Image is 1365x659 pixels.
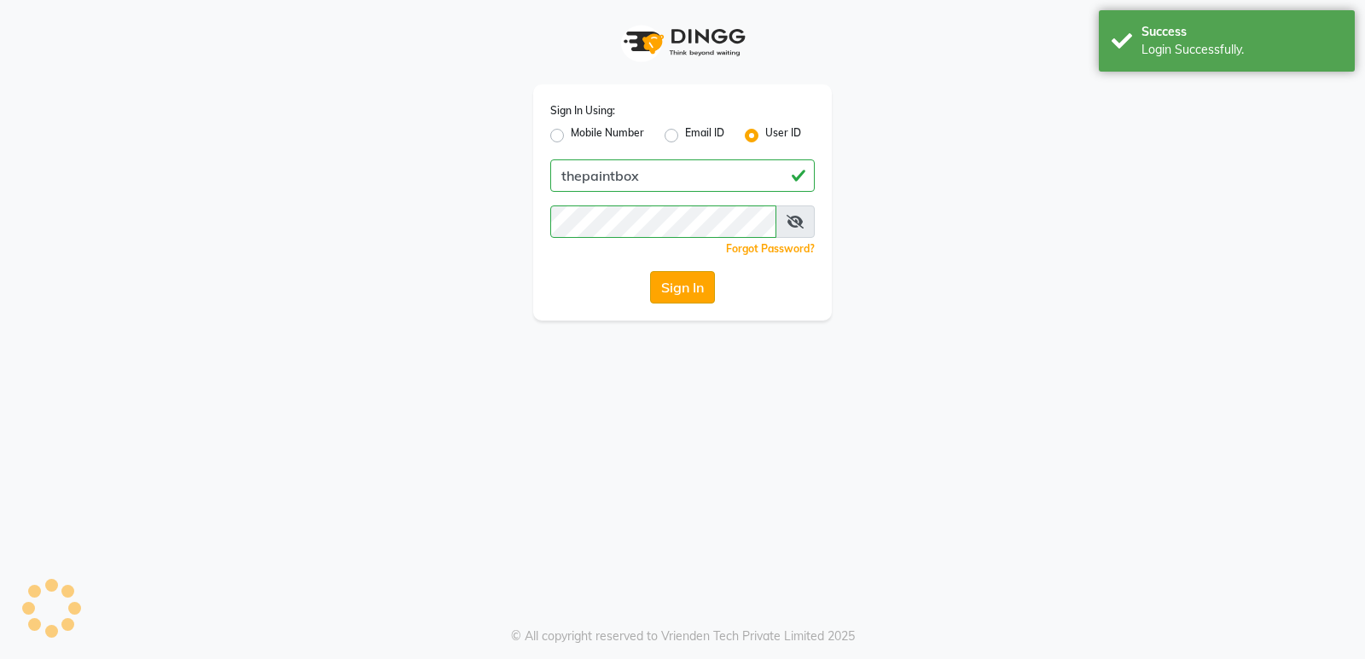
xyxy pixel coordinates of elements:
[550,159,815,192] input: Username
[550,103,615,119] label: Sign In Using:
[1141,41,1342,59] div: Login Successfully.
[765,125,801,146] label: User ID
[1141,23,1342,41] div: Success
[550,205,776,238] input: Username
[614,17,751,67] img: logo1.svg
[571,125,644,146] label: Mobile Number
[650,271,715,303] button: Sign In
[726,242,815,255] a: Forgot Password?
[685,125,724,146] label: Email ID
